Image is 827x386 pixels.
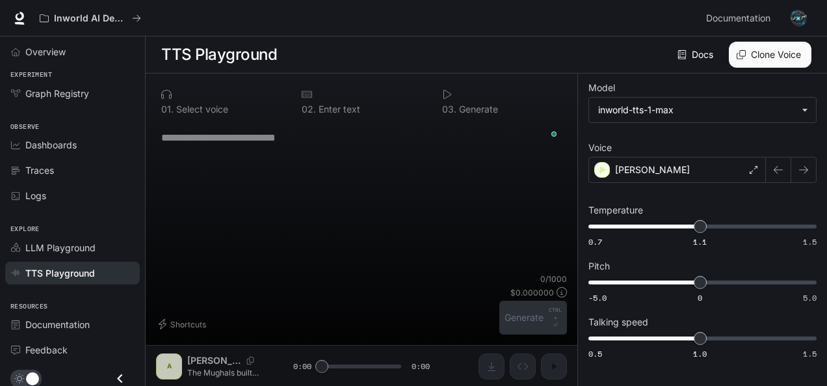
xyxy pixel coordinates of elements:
a: Feedback [5,338,140,361]
h1: TTS Playground [161,42,277,68]
p: Inworld AI Demos [54,13,127,24]
p: 0 3 . [442,105,456,114]
span: Documentation [25,318,90,331]
p: 0 2 . [302,105,316,114]
p: Generate [456,105,498,114]
span: 0.5 [588,348,602,359]
p: Pitch [588,262,610,271]
img: User avatar [789,9,807,27]
div: inworld-tts-1-max [598,103,795,117]
span: 1.5 [803,236,817,247]
a: Documentation [5,313,140,336]
span: 0.7 [588,236,602,247]
a: Overview [5,40,140,63]
textarea: To enrich screen reader interactions, please activate Accessibility in Grammarly extension settings [161,130,562,145]
span: 0 [698,292,702,303]
p: Select voice [174,105,228,114]
a: Docs [675,42,718,68]
p: Model [588,83,615,92]
p: [PERSON_NAME] [615,163,690,176]
div: inworld-tts-1-max [589,98,816,122]
button: All workspaces [34,5,147,31]
span: 1.0 [693,348,707,359]
p: Voice [588,143,612,152]
span: TTS Playground [25,266,95,280]
button: Shortcuts [156,314,211,335]
button: Clone Voice [729,42,811,68]
a: Dashboards [5,133,140,156]
p: Enter text [316,105,360,114]
span: 5.0 [803,292,817,303]
span: Documentation [706,10,770,27]
span: Graph Registry [25,87,89,100]
a: Documentation [701,5,780,31]
span: Logs [25,189,46,202]
a: Traces [5,159,140,182]
span: Dark mode toggle [26,371,39,385]
p: Talking speed [588,318,648,327]
a: TTS Playground [5,262,140,284]
button: User avatar [785,5,811,31]
a: Logs [5,184,140,207]
span: -5.0 [588,292,607,303]
span: 1.1 [693,236,707,247]
p: Temperature [588,206,643,215]
a: Graph Registry [5,82,140,105]
p: 0 1 . [161,105,174,114]
span: LLM Playground [25,241,96,255]
span: Overview [25,45,66,59]
span: Feedback [25,343,68,357]
span: Dashboards [25,138,77,152]
a: LLM Playground [5,236,140,259]
span: Traces [25,163,54,177]
span: 1.5 [803,348,817,359]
